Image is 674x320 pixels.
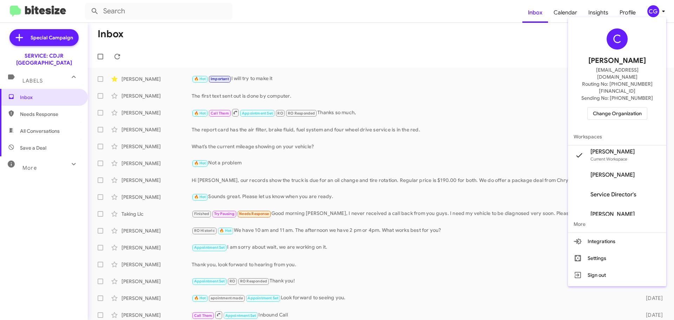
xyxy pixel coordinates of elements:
span: Workspaces [568,128,666,145]
span: Routing No: [PHONE_NUMBER][FINANCIAL_ID] [576,80,658,94]
span: Service Director's [590,191,636,198]
span: More [568,216,666,233]
span: [PERSON_NAME] [588,55,646,66]
button: Change Organization [587,107,647,120]
div: C [607,28,628,50]
button: Settings [568,250,666,267]
button: Sign out [568,267,666,283]
span: [PERSON_NAME] [590,148,635,155]
span: [PERSON_NAME] [590,211,635,218]
span: Sending No: [PHONE_NUMBER] [581,94,653,102]
button: Integrations [568,233,666,250]
span: [PERSON_NAME] [590,171,635,178]
span: [EMAIL_ADDRESS][DOMAIN_NAME] [576,66,658,80]
span: Current Workspace [590,156,627,162]
span: Change Organization [593,107,642,119]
